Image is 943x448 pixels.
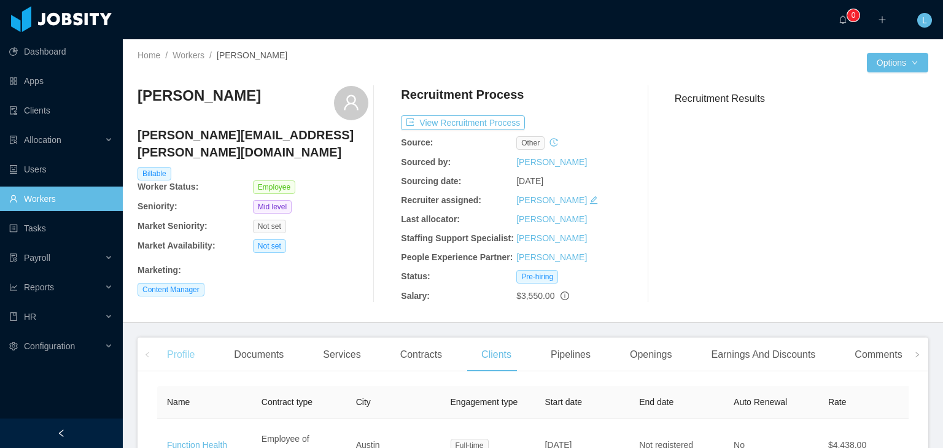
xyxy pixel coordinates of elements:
h4: Recruitment Process [401,86,524,103]
b: Sourced by: [401,157,451,167]
a: icon: profileTasks [9,216,113,241]
i: icon: left [144,352,150,358]
i: icon: line-chart [9,283,18,292]
sup: 0 [847,9,860,21]
a: icon: exportView Recruitment Process [401,118,525,128]
b: Recruiter assigned: [401,195,481,205]
a: Workers [173,50,204,60]
a: Home [138,50,160,60]
span: Payroll [24,253,50,263]
span: Mid level [253,200,292,214]
b: Salary: [401,291,430,301]
span: City [356,397,371,407]
div: Comments [845,338,912,372]
a: icon: pie-chartDashboard [9,39,113,64]
b: Status: [401,271,430,281]
a: [PERSON_NAME] [516,252,587,262]
span: Engagement type [451,397,518,407]
span: [PERSON_NAME] [217,50,287,60]
i: icon: setting [9,342,18,350]
span: Reports [24,282,54,292]
h3: Recruitment Results [675,91,928,106]
i: icon: edit [589,196,598,204]
span: $3,550.00 [516,291,554,301]
b: Sourcing date: [401,176,461,186]
i: icon: history [549,138,558,147]
span: Billable [138,167,171,180]
button: icon: exportView Recruitment Process [401,115,525,130]
b: Market Seniority: [138,221,208,231]
span: Content Manager [138,283,204,296]
b: People Experience Partner: [401,252,513,262]
b: Seniority: [138,201,177,211]
a: icon: auditClients [9,98,113,123]
span: Not set [253,239,286,253]
span: / [165,50,168,60]
a: icon: robotUsers [9,157,113,182]
span: Start date [545,397,582,407]
div: Documents [224,338,293,372]
span: Employee [253,180,295,194]
i: icon: plus [878,15,887,24]
i: icon: right [914,352,920,358]
span: Configuration [24,341,75,351]
div: Contracts [390,338,452,372]
a: [PERSON_NAME] [516,195,587,205]
b: Market Availability: [138,241,215,250]
div: Profile [157,338,204,372]
b: Staffing Support Specialist: [401,233,514,243]
span: Not set [253,220,286,233]
span: Contract type [262,397,312,407]
div: Pipelines [541,338,600,372]
h4: [PERSON_NAME][EMAIL_ADDRESS][PERSON_NAME][DOMAIN_NAME] [138,126,368,161]
b: Worker Status: [138,182,198,191]
span: Name [167,397,190,407]
span: [DATE] [516,176,543,186]
span: Pre-hiring [516,270,558,284]
div: Openings [620,338,682,372]
i: icon: solution [9,136,18,144]
span: / [209,50,212,60]
span: End date [639,397,673,407]
i: icon: user [343,94,360,111]
a: [PERSON_NAME] [516,233,587,243]
i: icon: book [9,312,18,321]
span: info-circle [561,292,569,300]
a: [PERSON_NAME] [516,157,587,167]
b: Source: [401,137,433,147]
span: Allocation [24,135,61,145]
a: icon: appstoreApps [9,69,113,93]
b: Last allocator: [401,214,460,224]
div: Earnings And Discounts [701,338,825,372]
div: Services [313,338,370,372]
h3: [PERSON_NAME] [138,86,261,106]
span: other [516,136,545,150]
span: Rate [828,397,847,407]
b: Marketing : [138,265,181,275]
button: Optionsicon: down [867,53,928,72]
i: icon: bell [839,15,847,24]
a: [PERSON_NAME] [516,214,587,224]
span: L [922,13,927,28]
i: icon: file-protect [9,253,18,262]
div: Clients [471,338,521,372]
span: HR [24,312,36,322]
span: Auto Renewal [734,397,787,407]
a: icon: userWorkers [9,187,113,211]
